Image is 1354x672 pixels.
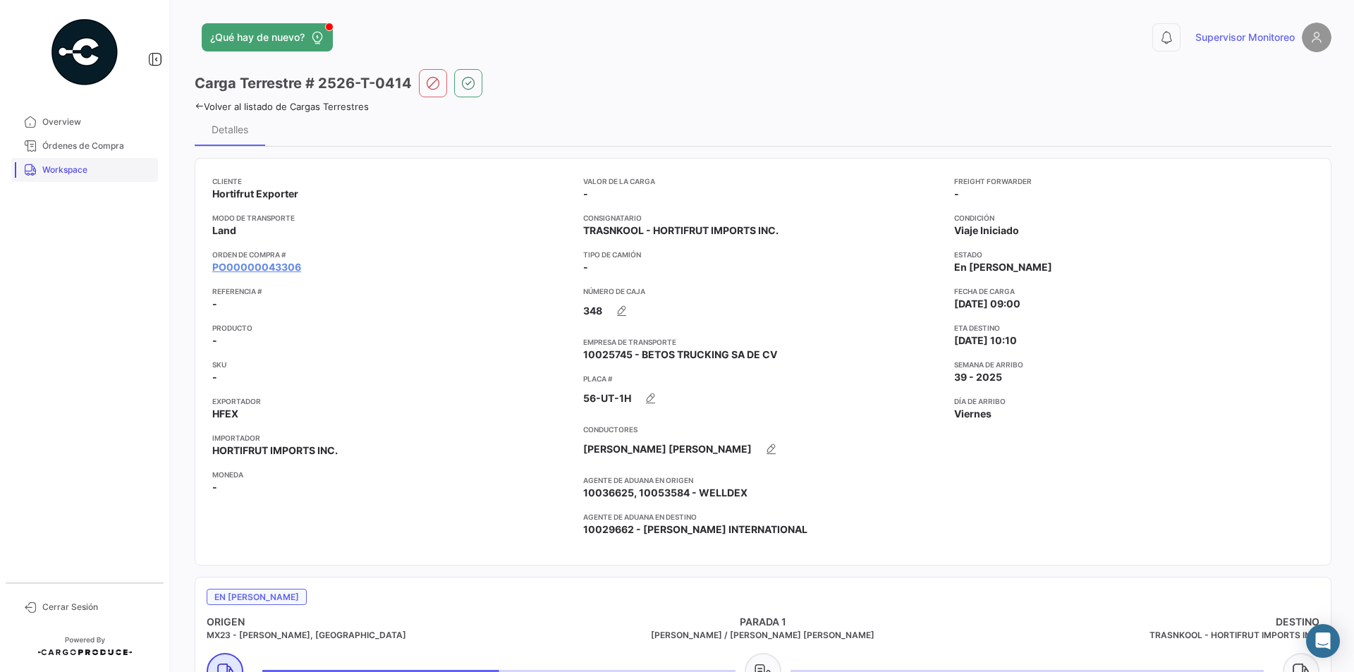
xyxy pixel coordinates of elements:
app-card-info-title: Cliente [212,176,572,187]
a: Órdenes de Compra [11,134,158,158]
span: HORTIFRUT IMPORTS INC. [212,444,338,458]
app-card-info-title: Modo de Transporte [212,212,572,224]
span: HFEX [212,407,238,421]
span: [PERSON_NAME] [PERSON_NAME] [583,442,752,456]
span: Cerrar Sesión [42,601,152,613]
span: Viernes [954,407,992,421]
span: - [583,260,588,274]
app-card-info-title: Importador [212,432,572,444]
img: powered-by.png [49,17,120,87]
a: Overview [11,110,158,134]
div: Abrir Intercom Messenger [1306,624,1340,658]
span: Hortifrut Exporter [212,187,298,201]
h5: [PERSON_NAME] / [PERSON_NAME] [PERSON_NAME] [578,629,949,642]
app-card-info-title: Agente de Aduana en Origen [583,475,943,486]
button: ¿Qué hay de nuevo? [202,23,333,51]
span: TRASNKOOL - HORTIFRUT IMPORTS INC. [583,224,779,238]
h4: PARADA 1 [578,615,949,629]
span: - [212,480,217,494]
app-card-info-title: Orden de Compra # [212,249,572,260]
app-card-info-title: Consignatario [583,212,943,224]
span: Órdenes de Compra [42,140,152,152]
app-card-info-title: Freight Forwarder [954,176,1314,187]
span: 10025745 - BETOS TRUCKING SA DE CV [583,348,777,362]
span: Overview [42,116,152,128]
span: En [PERSON_NAME] [954,260,1052,274]
app-card-info-title: Número de Caja [583,286,943,297]
app-card-info-title: Empresa de Transporte [583,336,943,348]
span: [DATE] 10:10 [954,334,1017,348]
span: 39 - 2025 [954,370,1002,384]
span: Workspace [42,164,152,176]
a: Volver al listado de Cargas Terrestres [195,101,369,112]
span: 10036625, 10053584 - WELLDEX [583,486,748,500]
span: 56-UT-1H [583,391,631,405]
span: [DATE] 09:00 [954,297,1020,311]
a: Workspace [11,158,158,182]
h4: DESTINO [949,615,1319,629]
span: Supervisor Monitoreo [1195,30,1295,44]
span: - [583,187,588,201]
app-card-info-title: ETA Destino [954,322,1314,334]
app-card-info-title: Moneda [212,469,572,480]
app-card-info-title: Exportador [212,396,572,407]
app-card-info-title: SKU [212,359,572,370]
span: 10029662 - [PERSON_NAME] INTERNATIONAL [583,523,807,537]
span: Viaje Iniciado [954,224,1019,238]
app-card-info-title: Semana de Arribo [954,359,1314,370]
app-card-info-title: Condición [954,212,1314,224]
app-card-info-title: Agente de Aduana en Destino [583,511,943,523]
app-card-info-title: Fecha de carga [954,286,1314,297]
span: Land [212,224,236,238]
app-card-info-title: Referencia # [212,286,572,297]
h5: MX23 - [PERSON_NAME], [GEOGRAPHIC_DATA] [207,629,578,642]
app-card-info-title: Placa # [583,373,943,384]
a: PO00000043306 [212,260,301,274]
app-card-info-title: Conductores [583,424,943,435]
span: - [212,297,217,311]
div: Detalles [212,123,248,135]
span: 348 [583,304,602,318]
h4: ORIGEN [207,615,578,629]
span: ¿Qué hay de nuevo? [210,30,305,44]
h5: TRASNKOOL - HORTIFRUT IMPORTS INC. [949,629,1319,642]
app-card-info-title: Estado [954,249,1314,260]
app-card-info-title: Tipo de Camión [583,249,943,260]
h3: Carga Terrestre # 2526-T-0414 [195,73,412,93]
span: - [954,187,959,201]
img: placeholder-user.png [1302,23,1331,52]
span: En [PERSON_NAME] [207,589,307,605]
span: - [212,370,217,384]
app-card-info-title: Valor de la Carga [583,176,943,187]
app-card-info-title: Producto [212,322,572,334]
span: - [212,334,217,348]
app-card-info-title: Día de Arribo [954,396,1314,407]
